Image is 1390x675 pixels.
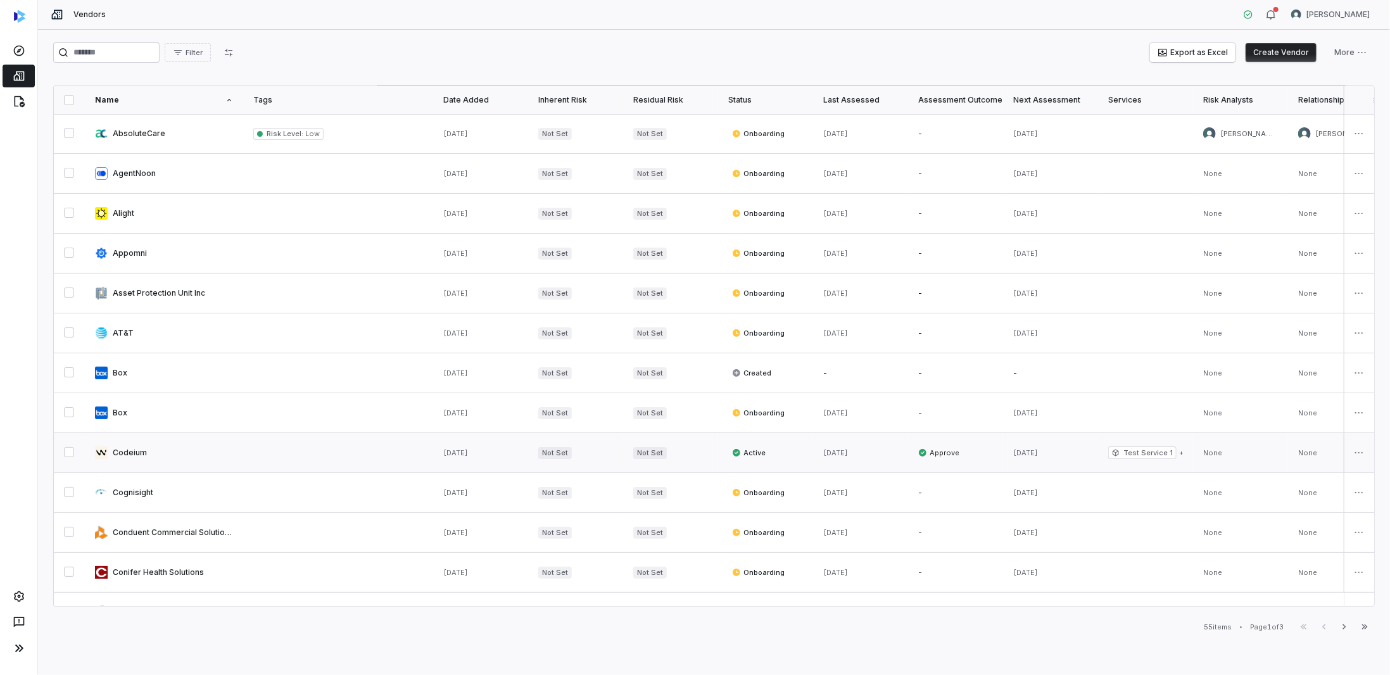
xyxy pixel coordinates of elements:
[1298,95,1373,105] div: Relationship Owners
[1013,408,1038,417] span: [DATE]
[1003,353,1098,393] td: -
[633,447,667,459] span: Not Set
[732,448,766,458] span: Active
[1108,95,1183,105] div: Services
[253,95,423,105] div: Tags
[538,208,572,220] span: Not Set
[908,274,1003,313] td: -
[908,154,1003,194] td: -
[1298,127,1311,140] img: Robert VanMeeteren avatar
[823,129,848,138] span: [DATE]
[823,249,848,258] span: [DATE]
[918,95,993,105] div: Assessment Outcome
[267,129,303,138] span: Risk Level :
[732,129,785,139] span: Onboarding
[732,527,785,538] span: Onboarding
[443,249,468,258] span: [DATE]
[443,129,468,138] span: [DATE]
[443,448,468,457] span: [DATE]
[633,327,667,339] span: Not Set
[1013,488,1038,497] span: [DATE]
[538,567,572,579] span: Not Set
[95,95,233,105] div: Name
[538,487,572,499] span: Not Set
[1013,289,1038,298] span: [DATE]
[1239,622,1242,631] div: •
[443,289,468,298] span: [DATE]
[1203,127,1216,140] img: Robert VanMeeteren avatar
[1291,9,1301,20] img: Robert VanMeeteren avatar
[633,248,667,260] span: Not Set
[908,313,1003,353] td: -
[823,528,848,537] span: [DATE]
[443,209,468,218] span: [DATE]
[1246,43,1317,62] button: Create Vendor
[908,553,1003,593] td: -
[443,329,468,337] span: [DATE]
[443,369,468,377] span: [DATE]
[732,168,785,179] span: Onboarding
[1221,129,1278,139] span: [PERSON_NAME]
[443,488,468,497] span: [DATE]
[633,407,667,419] span: Not Set
[908,473,1003,513] td: -
[1013,95,1088,105] div: Next Assessment
[1013,329,1038,337] span: [DATE]
[1284,5,1377,24] button: Robert VanMeeteren avatar[PERSON_NAME]
[633,487,667,499] span: Not Set
[823,169,848,178] span: [DATE]
[908,513,1003,553] td: -
[732,567,785,577] span: Onboarding
[538,248,572,260] span: Not Set
[1316,129,1373,139] span: [PERSON_NAME]
[732,208,785,218] span: Onboarding
[538,527,572,539] span: Not Set
[823,408,848,417] span: [DATE]
[14,10,25,23] img: svg%3e
[1327,43,1375,62] button: More
[1250,622,1284,632] div: Page 1 of 3
[1013,249,1038,258] span: [DATE]
[823,209,848,218] span: [DATE]
[1013,129,1038,138] span: [DATE]
[1108,446,1177,459] span: Test Service 1
[1013,448,1038,457] span: [DATE]
[908,194,1003,234] td: -
[732,288,785,298] span: Onboarding
[186,48,203,58] span: Filter
[633,208,667,220] span: Not Set
[728,95,803,105] div: Status
[823,289,848,298] span: [DATE]
[823,568,848,577] span: [DATE]
[73,9,106,20] span: Vendors
[1203,95,1278,105] div: Risk Analysts
[538,327,572,339] span: Not Set
[1013,169,1038,178] span: [DATE]
[823,488,848,497] span: [DATE]
[732,408,785,418] span: Onboarding
[1150,43,1235,62] button: Export as Excel
[1013,528,1038,537] span: [DATE]
[443,528,468,537] span: [DATE]
[823,329,848,337] span: [DATE]
[538,168,572,180] span: Not Set
[813,353,908,393] td: -
[443,169,468,178] span: [DATE]
[823,95,898,105] div: Last Assessed
[443,568,468,577] span: [DATE]
[908,353,1003,393] td: -
[908,234,1003,274] td: -
[908,393,1003,433] td: -
[732,248,785,258] span: Onboarding
[443,95,518,105] div: Date Added
[633,367,667,379] span: Not Set
[538,367,572,379] span: Not Set
[538,128,572,140] span: Not Set
[823,448,848,457] span: [DATE]
[538,407,572,419] span: Not Set
[538,95,613,105] div: Inherent Risk
[908,593,1003,633] td: -
[732,328,785,338] span: Onboarding
[303,129,320,138] span: Low
[732,488,785,498] span: Onboarding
